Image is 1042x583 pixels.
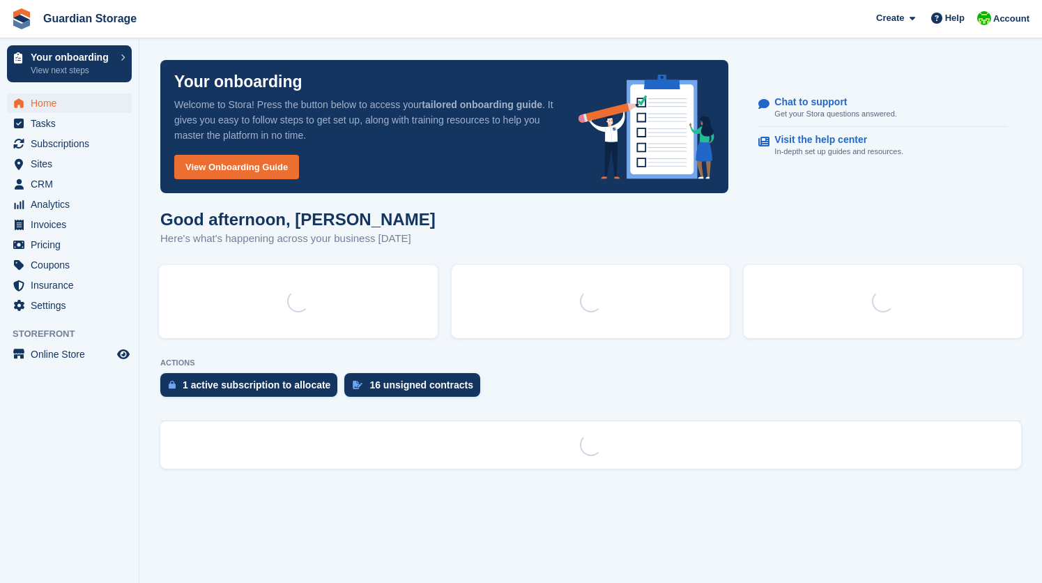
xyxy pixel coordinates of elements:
[174,97,556,143] p: Welcome to Stora! Press the button below to access your . It gives you easy to follow steps to ge...
[945,11,965,25] span: Help
[774,146,903,158] p: In-depth set up guides and resources.
[183,379,330,391] div: 1 active subscription to allocate
[160,231,436,247] p: Here's what's happening across your business [DATE]
[758,127,1008,165] a: Visit the help center In-depth set up guides and resources.
[38,7,142,30] a: Guardian Storage
[31,134,114,153] span: Subscriptions
[31,215,114,234] span: Invoices
[31,52,114,62] p: Your onboarding
[31,174,114,194] span: CRM
[344,373,487,404] a: 16 unsigned contracts
[7,93,132,113] a: menu
[174,74,302,90] p: Your onboarding
[160,373,344,404] a: 1 active subscription to allocate
[579,75,715,179] img: onboarding-info-6c161a55d2c0e0a8cae90662b2fe09162a5109e8cc188191df67fb4f79e88e88.svg
[31,195,114,214] span: Analytics
[31,235,114,255] span: Pricing
[7,235,132,255] a: menu
[774,134,892,146] p: Visit the help center
[7,296,132,315] a: menu
[174,155,299,179] a: View Onboarding Guide
[7,114,132,133] a: menu
[422,99,542,110] strong: tailored onboarding guide
[7,45,132,82] a: Your onboarding View next steps
[369,379,473,391] div: 16 unsigned contracts
[7,275,132,295] a: menu
[7,134,132,153] a: menu
[7,154,132,174] a: menu
[7,195,132,214] a: menu
[31,275,114,295] span: Insurance
[169,380,176,389] img: active_subscription_to_allocate_icon-d502201f5373d7db506a760aba3b589e785aa758c864c3986d89f69b8ff3...
[774,96,885,108] p: Chat to support
[31,255,114,275] span: Coupons
[7,344,132,364] a: menu
[31,344,114,364] span: Online Store
[993,12,1029,26] span: Account
[160,358,1021,368] p: ACTIONS
[353,381,362,389] img: contract_signature_icon-13c848040528278c33f63329250d36e43548de30e8caae1d1a13099fd9432cc5.svg
[160,210,436,229] h1: Good afternoon, [PERSON_NAME]
[774,108,896,120] p: Get your Stora questions answered.
[977,11,991,25] img: Andrew Kinakin
[31,154,114,174] span: Sites
[115,346,132,363] a: Preview store
[7,174,132,194] a: menu
[31,296,114,315] span: Settings
[31,93,114,113] span: Home
[13,327,139,341] span: Storefront
[7,255,132,275] a: menu
[31,114,114,133] span: Tasks
[876,11,904,25] span: Create
[31,64,114,77] p: View next steps
[7,215,132,234] a: menu
[11,8,32,29] img: stora-icon-8386f47178a22dfd0bd8f6a31ec36ba5ce8667c1dd55bd0f319d3a0aa187defe.svg
[758,89,1008,128] a: Chat to support Get your Stora questions answered.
